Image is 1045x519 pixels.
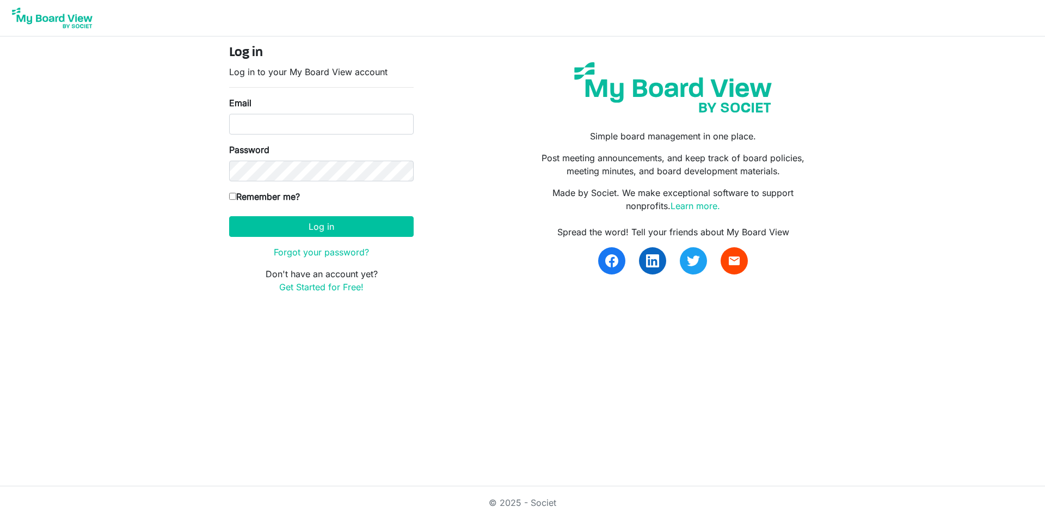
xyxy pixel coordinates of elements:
p: Log in to your My Board View account [229,65,414,78]
label: Remember me? [229,190,300,203]
p: Simple board management in one place. [531,130,816,143]
img: my-board-view-societ.svg [566,54,780,121]
a: © 2025 - Societ [489,497,556,508]
label: Password [229,143,269,156]
input: Remember me? [229,193,236,200]
p: Don't have an account yet? [229,267,414,294]
img: facebook.svg [605,254,618,267]
a: Forgot your password? [274,247,369,258]
h4: Log in [229,45,414,61]
button: Log in [229,216,414,237]
p: Post meeting announcements, and keep track of board policies, meeting minutes, and board developm... [531,151,816,178]
a: Learn more. [671,200,720,211]
p: Made by Societ. We make exceptional software to support nonprofits. [531,186,816,212]
span: email [728,254,741,267]
div: Spread the word! Tell your friends about My Board View [531,225,816,239]
label: Email [229,96,251,109]
img: linkedin.svg [646,254,659,267]
img: My Board View Logo [9,4,96,32]
img: twitter.svg [687,254,700,267]
a: email [721,247,748,274]
a: Get Started for Free! [279,282,364,292]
